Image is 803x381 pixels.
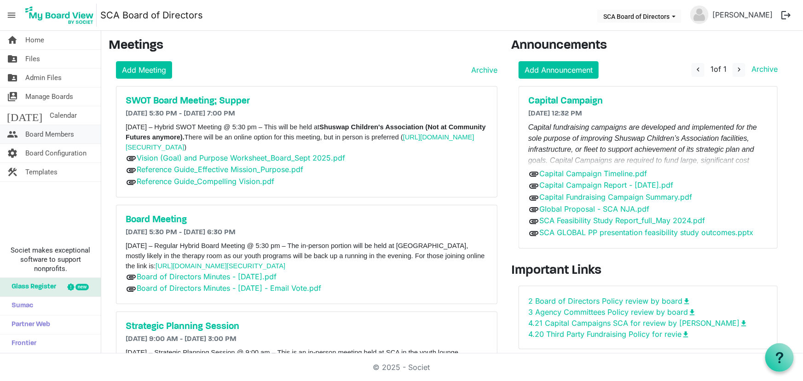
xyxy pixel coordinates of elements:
span: Frontier [7,335,36,353]
span: Templates [25,163,58,181]
span: download [739,319,748,328]
span: Calendar [50,106,77,125]
span: Files [25,50,40,68]
p: [DATE] – Regular Hybrid Board Meeting @ 5:30 pm – The in-person portion will be held at [GEOGRAPH... [126,241,488,271]
a: [URL][DOMAIN_NAME][SECURITY_DATA] [126,133,474,151]
h3: Meetings [109,38,497,54]
a: [PERSON_NAME] [709,6,776,24]
a: Add Meeting [116,61,172,79]
span: menu [3,6,20,24]
span: navigate_before [694,65,702,74]
p: [DATE] – Strategic Planning Session @ 9:00 am – This is an in-person meeting held at SCA in the y... [126,347,488,358]
h6: [DATE] 9:00 AM - [DATE] 3:00 PM [126,335,488,344]
a: Board of Directors Minutes - [DATE].pdf [137,272,277,281]
span: attachment [126,271,137,283]
span: Partner Web [7,316,50,334]
a: Capital Campaign Report - [DATE].pdf [539,180,673,190]
h6: [DATE] 5:30 PM - [DATE] 6:30 PM [126,228,488,237]
span: Admin Files [25,69,62,87]
a: 4.21 Capital Campaigns SCA for review by [PERSON_NAME]download [528,318,748,328]
span: download [682,297,691,306]
a: Capital Campaign [528,96,768,107]
a: Reference Guide_Compelling Vision.pdf [137,177,274,186]
span: Societ makes exceptional software to support nonprofits. [4,246,97,273]
a: SCA Board of Directors [100,6,203,24]
a: SCA Feasibility Study Report_full_May 2024.pdf [539,216,705,225]
a: Reference Guide_Effective Mission_Purpose.pdf [137,165,303,174]
a: Archive [468,64,497,75]
span: attachment [126,177,137,188]
span: construction [7,163,18,181]
span: attachment [126,283,137,294]
span: attachment [528,228,539,239]
span: folder_shared [7,69,18,87]
span: navigate_next [735,65,743,74]
span: home [7,31,18,49]
p: [DATE] – Hybrid SWOT Meeting @ 5:30 pm – This will be held at There will be an online option for ... [126,122,488,152]
div: new [75,284,89,290]
span: people [7,125,18,144]
a: 2 Board of Directors Policy review by boarddownload [528,296,691,306]
span: attachment [528,204,539,215]
a: Vision (Goal) and Purpose Worksheet_Board_Sept 2025.pdf [137,153,345,162]
span: attachment [528,192,539,203]
span: attachment [126,165,137,176]
a: SWOT Board Meeting; Supper [126,96,488,107]
h3: Important Links [511,263,785,279]
a: 3 Agency Committees Policy review by boarddownload [528,307,696,317]
b: Shuswap Children's Association (Not at Community Futures anymore). [126,123,486,141]
span: attachment [528,216,539,227]
a: Capital Fundraising Campaign Summary.pdf [539,192,692,202]
a: Capital Campaign Timeline.pdf [539,169,647,178]
img: My Board View Logo [23,4,97,27]
a: Strategic Planning Session [126,321,488,332]
button: SCA Board of Directors dropdownbutton [597,10,682,23]
span: [DATE] 12:32 PM [528,110,582,117]
a: Add Announcement [519,61,599,79]
span: Board Configuration [25,144,87,162]
span: Glass Register [7,278,56,296]
span: download [682,330,690,339]
span: of 1 [711,64,727,74]
button: logout [776,6,796,25]
span: 1 [711,64,714,74]
span: Capital fundraising campaigns are developed and implemented for the sole purpose of improving Shu... [528,123,761,219]
span: Board Members [25,125,74,144]
a: 4.20 Third Party Fundraising Policy for reviedownload [528,329,690,339]
a: SCA GLOBAL PP presentation feasibility study outcomes.pptx [539,228,753,237]
h6: [DATE] 5:30 PM - [DATE] 7:00 PM [126,110,488,118]
a: Global Proposal - SCA NJA.pdf [539,204,649,214]
a: Archive [748,64,778,74]
a: Board of Directors Minutes - [DATE] - Email Vote.pdf [137,283,321,293]
span: download [688,308,696,317]
a: [URL][DOMAIN_NAME][SECURITY_DATA] [156,262,285,270]
a: Board Meeting [126,214,488,225]
span: settings [7,144,18,162]
span: attachment [528,180,539,191]
button: navigate_before [692,63,705,77]
span: Sumac [7,297,33,315]
img: no-profile-picture.svg [690,6,709,24]
a: © 2025 - Societ [373,363,430,372]
span: attachment [126,153,137,164]
button: navigate_next [733,63,745,77]
span: switch_account [7,87,18,106]
span: Manage Boards [25,87,73,106]
a: My Board View Logo [23,4,100,27]
span: Home [25,31,44,49]
h3: Announcements [511,38,785,54]
span: [DATE] [7,106,42,125]
span: folder_shared [7,50,18,68]
span: attachment [528,168,539,179]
